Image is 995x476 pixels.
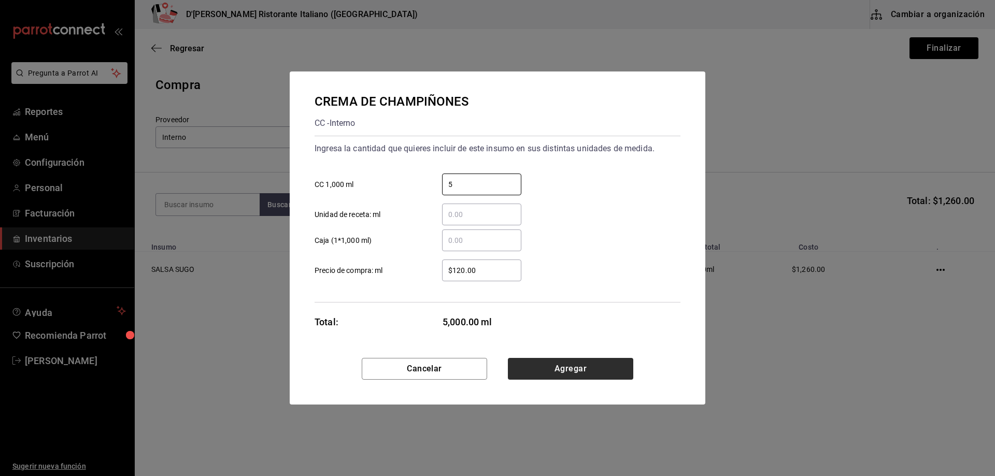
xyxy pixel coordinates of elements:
div: CREMA DE CHAMPIÑONES [315,92,469,111]
div: Total: [315,315,338,329]
input: CC 1,000 ml [442,178,521,191]
span: Unidad de receta: ml [315,209,381,220]
span: Precio de compra: ml [315,265,383,276]
button: Cancelar [362,358,487,380]
span: 5,000.00 ml [443,315,522,329]
div: Ingresa la cantidad que quieres incluir de este insumo en sus distintas unidades de medida. [315,140,680,157]
input: Caja (1*1,000 ml) [442,234,521,247]
button: Agregar [508,358,633,380]
div: CC - Interno [315,115,469,132]
input: Precio de compra: ml [442,264,521,277]
input: Unidad de receta: ml [442,208,521,221]
span: CC 1,000 ml [315,179,353,190]
span: Caja (1*1,000 ml) [315,235,372,246]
